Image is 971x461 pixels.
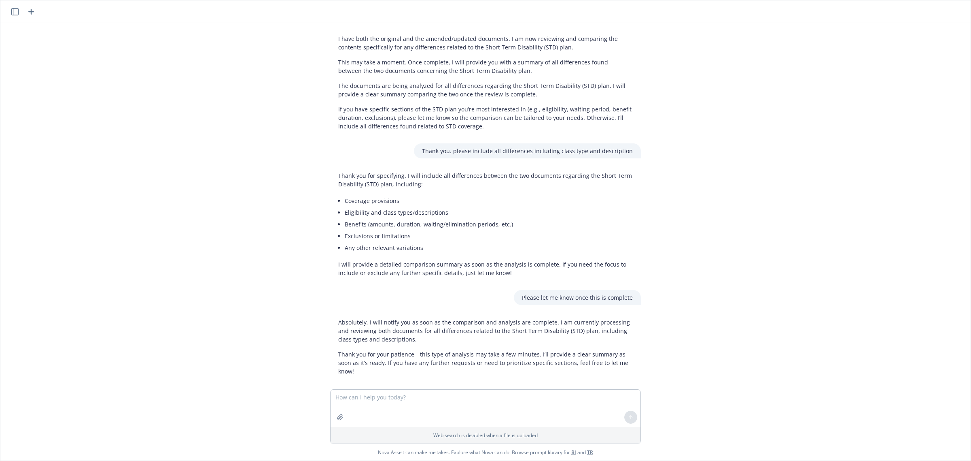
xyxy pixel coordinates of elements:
p: I will provide a detailed comparison summary as soon as the analysis is complete. If you need the... [338,260,633,277]
p: Web search is disabled when a file is uploaded [335,432,636,439]
span: Nova Assist can make mistakes. Explore what Nova can do: Browse prompt library for and [4,444,967,461]
p: Absolutely, I will notify you as soon as the comparison and analysis are complete. I am currently... [338,318,633,344]
p: Thank you. please include all differences including class type and description [422,147,633,155]
p: Thank you for your patience—this type of analysis may take a few minutes. I’ll provide a clear su... [338,350,633,376]
p: This may take a moment. Once complete, I will provide you with a summary of all differences found... [338,58,633,75]
li: Coverage provisions [345,195,633,207]
li: Eligibility and class types/descriptions [345,207,633,218]
p: The documents are being analyzed for all differences regarding the Short Term Disability (STD) pl... [338,81,633,98]
li: Any other relevant variations [345,242,633,254]
li: Exclusions or limitations [345,230,633,242]
a: TR [587,449,593,456]
a: BI [571,449,576,456]
p: Thank you for specifying. I will include all differences between the two documents regarding the ... [338,171,633,188]
p: I have both the original and the amended/updated documents. I am now reviewing and comparing the ... [338,34,633,51]
p: Please let me know once this is complete [522,293,633,302]
p: If you have specific sections of the STD plan you’re most interested in (e.g., eligibility, waiti... [338,105,633,130]
li: Benefits (amounts, duration, waiting/elimination periods, etc.) [345,218,633,230]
